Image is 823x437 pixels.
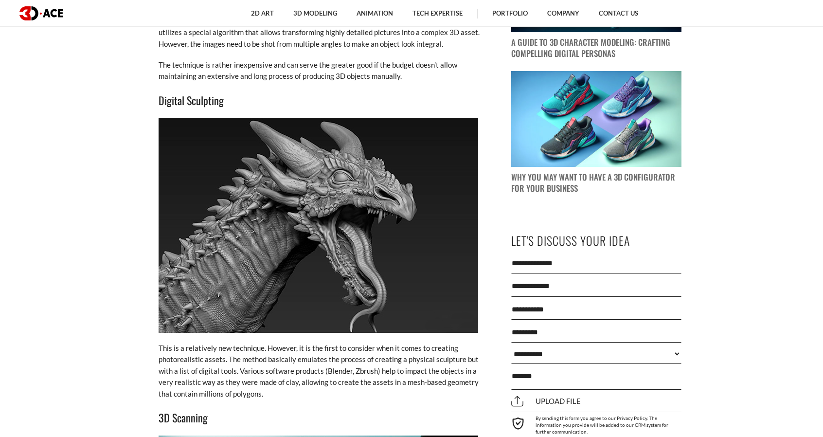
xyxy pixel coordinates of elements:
[159,118,478,333] img: 3d modelling techniques
[511,71,681,194] a: blog post image Why You May Want to Have a 3D Configurator for Your Business
[159,16,480,50] p: It is a relatively simple way to transfer two-dimensional images into the 3D objects. This method...
[511,397,581,405] span: Upload file
[511,230,681,252] p: Let's Discuss Your Idea
[511,71,681,167] img: blog post image
[159,343,480,400] p: This is a relatively new technique. However, it is the first to consider when it comes to creatin...
[511,37,681,59] p: A Guide to 3D Character Modeling: Crafting Compelling Digital Personas
[159,92,480,109] h3: Digital Sculpting
[511,412,681,435] div: By sending this form you agree to our Privacy Policy. The information you provide will be added t...
[19,6,63,20] img: logo dark
[511,172,681,194] p: Why You May Want to Have a 3D Configurator for Your Business
[159,59,480,82] p: The technique is rather inexpensive and can serve the greater good if the budget doesn’t allow ma...
[159,409,480,426] h3: 3D Scanning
